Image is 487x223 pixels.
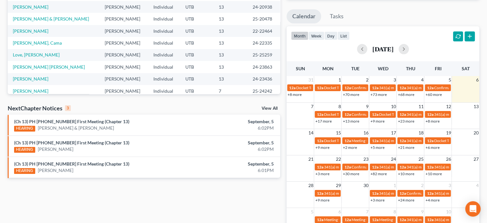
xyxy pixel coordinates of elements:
[307,182,314,189] span: 28
[398,198,414,202] a: +24 more
[393,208,396,216] span: 8
[214,49,248,61] td: 13
[372,112,378,117] span: 12a
[427,217,433,222] span: 12a
[445,129,451,137] span: 19
[420,76,424,84] span: 4
[214,73,248,85] td: 13
[362,182,369,189] span: 30
[180,1,214,13] td: UTB
[191,167,274,174] div: 6:01PM
[344,112,351,117] span: 12a
[310,208,314,216] span: 5
[335,129,341,137] span: 15
[100,1,148,13] td: [PERSON_NAME]
[148,25,180,37] td: Individual
[406,138,468,143] span: 341(a) meeting for [PERSON_NAME]
[13,28,48,34] a: [PERSON_NAME]
[13,40,62,46] a: [PERSON_NAME], Cama
[475,76,479,84] span: 6
[262,106,278,111] a: View All
[399,138,406,143] span: 12a
[399,85,406,90] span: 12a
[475,182,479,189] span: 4
[100,85,148,97] td: [PERSON_NAME]
[434,66,441,71] span: Fri
[324,112,381,117] span: Docket Text: for [PERSON_NAME]
[307,155,314,163] span: 21
[445,155,451,163] span: 26
[420,182,424,189] span: 2
[377,66,388,71] span: Wed
[398,171,414,176] a: +10 more
[337,76,341,84] span: 1
[296,66,305,71] span: Sun
[406,112,468,117] span: 341(a) meeting for [PERSON_NAME]
[344,85,351,90] span: 12a
[38,146,73,152] a: [PERSON_NAME]
[420,208,424,216] span: 9
[214,13,248,25] td: 13
[390,155,396,163] span: 24
[214,85,248,97] td: 7
[372,191,378,196] span: 12a
[307,129,314,137] span: 14
[370,145,384,150] a: +5 more
[14,119,129,124] a: (Ch 13) PH [PHONE_NUMBER] First Meeting (Chapter 13)
[315,145,329,150] a: +9 more
[418,103,424,110] span: 11
[351,138,402,143] span: Meeting for [PERSON_NAME]
[38,125,114,131] a: [PERSON_NAME] & [PERSON_NAME]
[180,49,214,61] td: UTB
[398,119,414,124] a: +23 more
[398,145,414,150] a: +21 more
[180,73,214,85] td: UTB
[425,198,439,202] a: +4 more
[461,66,469,71] span: Sat
[315,119,331,124] a: +17 more
[100,49,148,61] td: [PERSON_NAME]
[180,13,214,25] td: UTB
[248,85,280,97] td: 25-24242
[317,138,323,143] span: 12a
[427,112,433,117] span: 12a
[287,9,321,23] a: Calendar
[324,9,349,23] a: Tasks
[214,61,248,73] td: 13
[427,191,433,196] span: 12a
[362,155,369,163] span: 23
[13,16,89,21] a: [PERSON_NAME] & [PERSON_NAME]
[13,88,48,94] a: [PERSON_NAME]
[308,31,324,40] button: week
[38,167,73,174] a: [PERSON_NAME]
[365,208,369,216] span: 7
[448,76,451,84] span: 5
[365,103,369,110] span: 9
[148,85,180,97] td: Individual
[343,92,359,97] a: +70 more
[351,112,424,117] span: Confirmation hearing for [PERSON_NAME]
[214,25,248,37] td: 13
[337,103,341,110] span: 8
[14,161,129,167] a: (Ch 13) PH [PHONE_NUMBER] First Meeting (Chapter 13)
[191,161,274,167] div: September, 5
[343,119,359,124] a: +13 more
[248,25,280,37] td: 22-22464
[214,37,248,49] td: 13
[425,145,439,150] a: +6 more
[343,171,359,176] a: +30 more
[191,140,274,146] div: September, 5
[191,125,274,131] div: 6:02PM
[406,85,468,90] span: 341(a) meeting for [PERSON_NAME]
[100,73,148,85] td: [PERSON_NAME]
[291,31,308,40] button: month
[399,112,406,117] span: 12a
[418,155,424,163] span: 25
[362,129,369,137] span: 16
[379,165,441,169] span: 341(a) meeting for [PERSON_NAME]
[100,37,148,49] td: [PERSON_NAME]
[425,171,442,176] a: +10 more
[379,112,470,117] span: Docket Text: for [PERSON_NAME] & [PERSON_NAME]
[14,168,35,174] div: HEARING
[317,191,323,196] span: 12a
